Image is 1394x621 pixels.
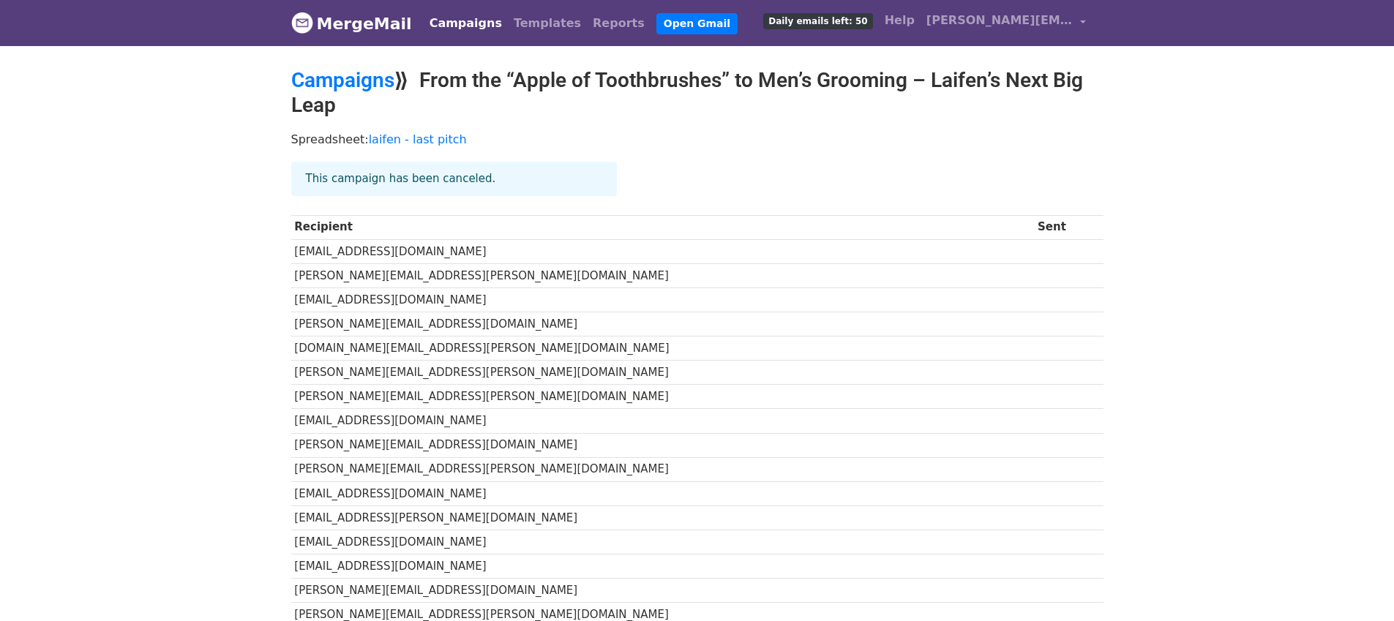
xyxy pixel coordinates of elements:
a: [PERSON_NAME][EMAIL_ADDRESS][DOMAIN_NAME] [921,6,1092,40]
td: [PERSON_NAME][EMAIL_ADDRESS][PERSON_NAME][DOMAIN_NAME] [291,263,1035,287]
td: [PERSON_NAME][EMAIL_ADDRESS][DOMAIN_NAME] [291,579,1035,603]
h2: ⟫ From the “Apple of Toothbrushes” to Men’s Grooming – Laifen’s Next Big Leap [291,68,1103,117]
a: Daily emails left: 50 [757,6,878,35]
span: Daily emails left: 50 [763,13,872,29]
td: [EMAIL_ADDRESS][DOMAIN_NAME] [291,554,1035,579]
td: [PERSON_NAME][EMAIL_ADDRESS][DOMAIN_NAME] [291,312,1035,336]
img: MergeMail logo [291,12,313,34]
a: Help [879,6,921,35]
td: [EMAIL_ADDRESS][DOMAIN_NAME] [291,239,1035,263]
span: [PERSON_NAME][EMAIL_ADDRESS][DOMAIN_NAME] [926,12,1073,29]
a: MergeMail [291,8,412,39]
td: [EMAIL_ADDRESS][DOMAIN_NAME] [291,287,1035,312]
td: [DOMAIN_NAME][EMAIL_ADDRESS][PERSON_NAME][DOMAIN_NAME] [291,336,1035,361]
td: [EMAIL_ADDRESS][DOMAIN_NAME] [291,530,1035,554]
div: This campaign has been canceled. [291,162,617,196]
td: [PERSON_NAME][EMAIL_ADDRESS][DOMAIN_NAME] [291,433,1035,457]
td: [PERSON_NAME][EMAIL_ADDRESS][PERSON_NAME][DOMAIN_NAME] [291,385,1035,409]
a: Campaigns [291,68,394,92]
a: Campaigns [424,9,508,38]
a: Open Gmail [656,13,738,34]
td: [PERSON_NAME][EMAIL_ADDRESS][PERSON_NAME][DOMAIN_NAME] [291,361,1035,385]
a: Reports [587,9,651,38]
td: [EMAIL_ADDRESS][PERSON_NAME][DOMAIN_NAME] [291,505,1035,530]
a: laifen - last pitch [369,132,467,146]
td: [PERSON_NAME][EMAIL_ADDRESS][PERSON_NAME][DOMAIN_NAME] [291,457,1035,481]
a: Templates [508,9,587,38]
th: Sent [1034,215,1103,239]
td: [EMAIL_ADDRESS][DOMAIN_NAME] [291,409,1035,433]
th: Recipient [291,215,1035,239]
p: Spreadsheet: [291,132,1103,147]
td: [EMAIL_ADDRESS][DOMAIN_NAME] [291,481,1035,505]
